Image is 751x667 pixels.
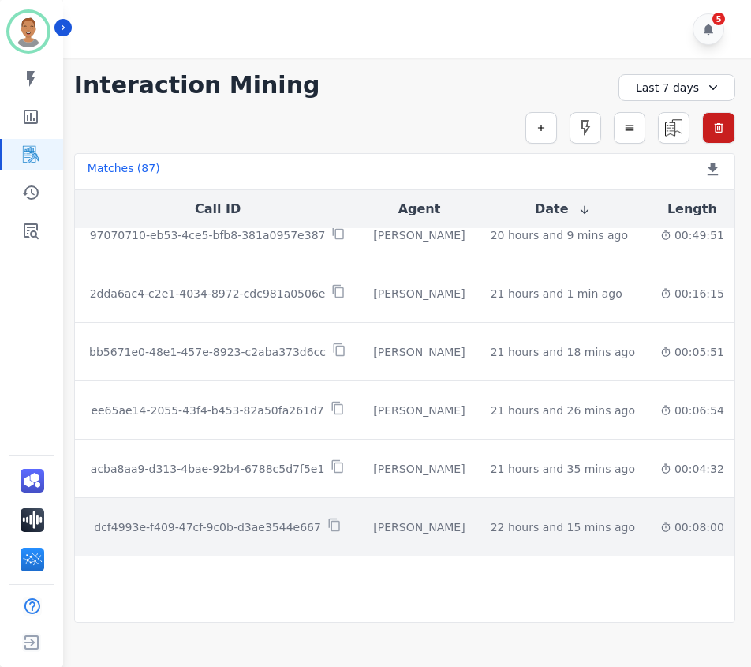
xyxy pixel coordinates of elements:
[491,461,635,477] div: 21 hours and 35 mins ago
[90,227,326,243] p: 97070710-eb53-4ce5-bfb8-381a0957e387
[491,344,635,360] div: 21 hours and 18 mins ago
[9,13,47,51] img: Bordered avatar
[90,286,326,302] p: 2dda6ac4-c2e1-4034-8972-cdc981a0506e
[373,344,465,360] div: [PERSON_NAME]
[74,71,320,99] h1: Interaction Mining
[373,519,465,535] div: [PERSON_NAME]
[660,227,724,243] div: 00:49:51
[373,286,465,302] div: [PERSON_NAME]
[491,227,628,243] div: 20 hours and 9 mins ago
[660,403,724,418] div: 00:06:54
[94,519,321,535] p: dcf4993e-f409-47cf-9c0b-d3ae3544e667
[535,200,591,219] button: Date
[660,461,724,477] div: 00:04:32
[88,160,160,182] div: Matches ( 87 )
[667,200,717,219] button: Length
[373,403,465,418] div: [PERSON_NAME]
[660,519,724,535] div: 00:08:00
[491,286,622,302] div: 21 hours and 1 min ago
[712,13,725,25] div: 5
[398,200,441,219] button: Agent
[373,461,465,477] div: [PERSON_NAME]
[89,344,326,360] p: bb5671e0-48e1-457e-8923-c2aba373d6cc
[491,403,635,418] div: 21 hours and 26 mins ago
[660,286,724,302] div: 00:16:15
[91,403,323,418] p: ee65ae14-2055-43f4-b453-82a50fa261d7
[491,519,635,535] div: 22 hours and 15 mins ago
[91,461,325,477] p: acba8aa9-d313-4bae-92b4-6788c5d7f5e1
[373,227,465,243] div: [PERSON_NAME]
[618,74,735,101] div: Last 7 days
[660,344,724,360] div: 00:05:51
[195,200,241,219] button: Call ID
